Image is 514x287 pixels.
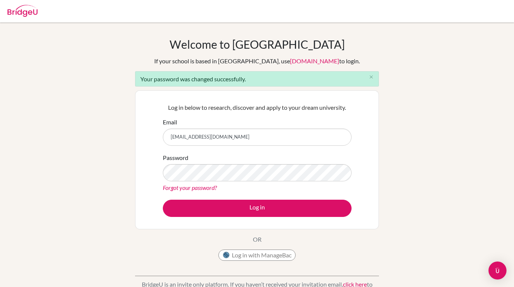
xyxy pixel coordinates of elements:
[163,153,188,162] label: Password
[163,184,217,191] a: Forgot your password?
[163,200,352,217] button: Log in
[364,72,379,83] button: Close
[253,235,262,244] p: OR
[163,118,177,127] label: Email
[163,103,352,112] p: Log in below to research, discover and apply to your dream university.
[170,37,345,51] h1: Welcome to [GEOGRAPHIC_DATA]
[154,57,360,66] div: If your school is based in [GEOGRAPHIC_DATA], use to login.
[218,250,296,261] button: Log in with ManageBac
[135,71,379,87] div: Your password was changed successfully.
[368,74,374,80] i: close
[488,262,506,280] div: Open Intercom Messenger
[8,5,38,17] img: Bridge-U
[290,57,339,64] a: [DOMAIN_NAME]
